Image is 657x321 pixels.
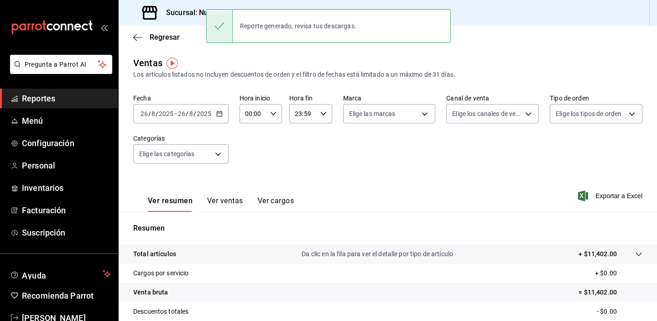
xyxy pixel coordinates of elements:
input: ---- [158,110,174,117]
label: Categorías [133,135,229,142]
button: Pregunta a Parrot AI [10,55,112,74]
p: Cargos por servicio [133,268,189,278]
button: Ver ventas [207,196,243,212]
label: Tipo de orden [550,95,642,101]
img: Tooltip marker [167,58,178,69]
input: ---- [196,110,212,117]
label: Marca [343,95,436,101]
p: - $0.00 [597,307,642,316]
p: = $11,402.00 [579,288,642,297]
input: -- [140,110,148,117]
label: Fecha [133,95,229,101]
span: / [148,110,151,117]
span: Recomienda Parrot [22,289,111,302]
span: Personal [22,159,111,172]
label: Canal de venta [446,95,539,101]
p: Resumen [133,223,642,234]
span: Menú [22,115,111,127]
p: Total artículos [133,249,176,259]
span: Elige los canales de venta [452,109,522,118]
span: / [193,110,196,117]
span: / [156,110,158,117]
span: Inventarios [22,182,111,194]
span: Configuración [22,137,111,149]
input: -- [189,110,193,117]
div: Ventas [133,56,162,70]
button: Ver resumen [148,196,193,212]
span: / [186,110,188,117]
span: Elige las categorías [139,149,195,158]
span: Ayuda [22,268,99,279]
span: Suscripción [22,226,111,239]
p: + $0.00 [595,268,642,278]
span: - [175,110,177,117]
span: Pregunta a Parrot AI [25,60,98,69]
span: Elige los tipos de orden [556,109,621,118]
span: Regresar [150,33,180,42]
label: Hora inicio [240,95,282,101]
button: Ver cargos [258,196,294,212]
p: Da clic en la fila para ver el detalle por tipo de artículo [302,249,453,259]
div: Reporte generado, revisa tus descargas. [233,16,364,36]
button: Regresar [133,33,180,42]
span: Elige las marcas [349,109,396,118]
p: Venta bruta [133,288,168,297]
span: Facturación [22,204,111,216]
a: Pregunta a Parrot AI [6,66,112,76]
div: Los artículos listados no incluyen descuentos de orden y el filtro de fechas está limitado a un m... [133,70,642,79]
p: + $11,402.00 [579,249,617,259]
span: Reportes [22,92,111,105]
button: Exportar a Excel [580,190,642,201]
h3: Sucursal: Nu Cafe (Cdmx) [159,7,252,18]
label: Hora fin [289,95,332,101]
input: -- [151,110,156,117]
input: -- [177,110,186,117]
p: Descuentos totales [133,307,188,316]
div: navigation tabs [148,196,294,212]
button: open_drawer_menu [100,24,108,31]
